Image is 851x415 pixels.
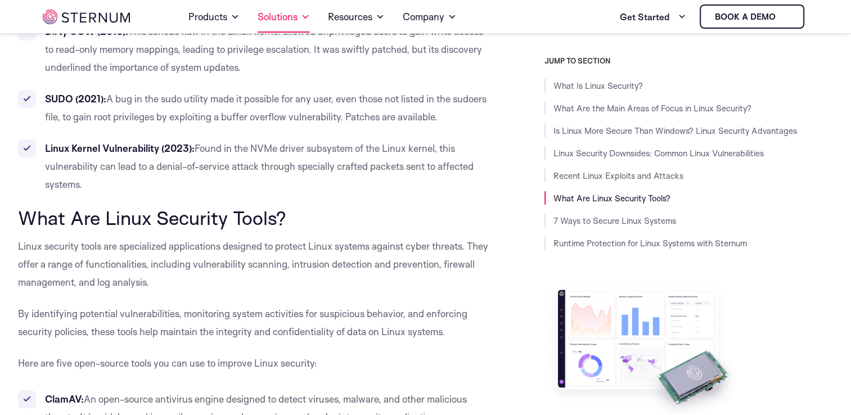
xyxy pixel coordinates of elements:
[18,357,317,369] span: Here are five open-source tools you can use to improve Linux security:
[553,238,747,249] a: Runtime Protection for Linux Systems with Sternum
[553,103,751,114] a: What Are the Main Areas of Focus in Linux Security?
[620,6,686,28] a: Get Started
[553,215,676,226] a: 7 Ways to Secure Linux Systems
[43,10,130,24] img: sternum iot
[553,80,643,91] a: What Is Linux Security?
[45,93,106,105] b: SUDO (2021):
[780,12,789,21] img: sternum iot
[18,240,488,288] span: Linux security tools are specialized applications designed to protect Linux systems against cyber...
[553,125,797,136] a: Is Linux More Secure Than Windows? Linux Security Advantages
[18,308,467,337] span: By identifying potential vulnerabilities, monitoring system activities for suspicious behavior, a...
[700,4,804,29] a: Book a demo
[45,393,84,405] b: ClamAV:
[258,1,310,33] a: Solutions
[328,1,385,33] a: Resources
[553,148,764,159] a: Linux Security Downsides: Common Linux Vulnerabilities
[45,25,128,37] b: Dirty COW (2016):
[553,193,670,204] a: What Are Linux Security Tools?
[553,170,683,181] a: Recent Linux Exploits and Attacks
[403,1,457,33] a: Company
[45,142,474,190] span: Found in the NVMe driver subsystem of the Linux kernel, this vulnerability can lead to a denial-o...
[544,56,834,65] h3: JUMP TO SECTION
[45,93,487,123] span: A bug in the sudo utility made it possible for any user, even those not listed in the sudoers fil...
[45,142,195,154] b: Linux Kernel Vulnerability (2023):
[18,206,286,229] span: What Are Linux Security Tools?
[45,25,483,73] span: This serious flaw in the Linux kernel allowed unprivileged users to gain write access to read-onl...
[188,1,240,33] a: Products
